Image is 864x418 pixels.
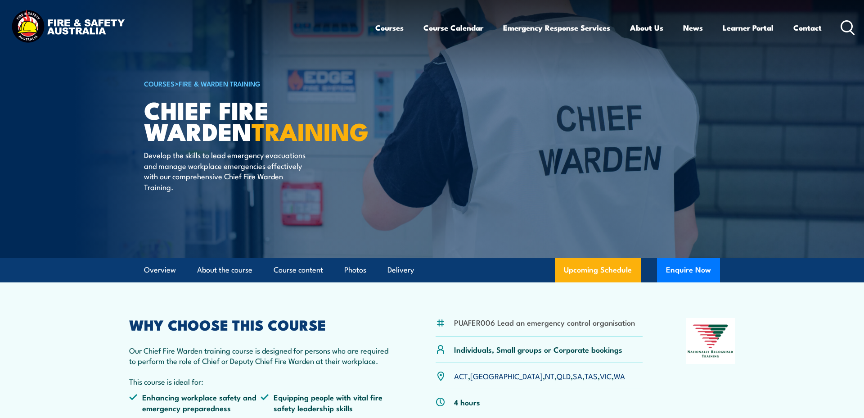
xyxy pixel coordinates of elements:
[454,397,480,407] p: 4 hours
[557,370,571,381] a: QLD
[252,112,369,149] strong: TRAINING
[686,318,735,364] img: Nationally Recognised Training logo.
[375,16,404,40] a: Courses
[129,376,392,386] p: This course is ideal for:
[144,99,366,141] h1: Chief Fire Warden
[129,345,392,366] p: Our Chief Fire Warden training course is designed for persons who are required to perform the rol...
[470,370,543,381] a: [GEOGRAPHIC_DATA]
[454,370,468,381] a: ACT
[144,258,176,282] a: Overview
[144,78,175,88] a: COURSES
[657,258,720,282] button: Enquire Now
[683,16,703,40] a: News
[261,392,392,413] li: Equipping people with vital fire safety leadership skills
[573,370,582,381] a: SA
[387,258,414,282] a: Delivery
[555,258,641,282] a: Upcoming Schedule
[423,16,483,40] a: Course Calendar
[144,150,308,192] p: Develop the skills to lead emergency evacuations and manage workplace emergencies effectively wit...
[454,371,625,381] p: , , , , , , ,
[144,78,366,89] h6: >
[723,16,774,40] a: Learner Portal
[545,370,554,381] a: NT
[454,344,622,354] p: Individuals, Small groups or Corporate bookings
[503,16,610,40] a: Emergency Response Services
[454,317,635,327] li: PUAFER006 Lead an emergency control organisation
[129,392,261,413] li: Enhancing workplace safety and emergency preparedness
[344,258,366,282] a: Photos
[129,318,392,331] h2: WHY CHOOSE THIS COURSE
[197,258,252,282] a: About the course
[585,370,598,381] a: TAS
[793,16,822,40] a: Contact
[630,16,663,40] a: About Us
[179,78,261,88] a: Fire & Warden Training
[600,370,612,381] a: VIC
[274,258,323,282] a: Course content
[614,370,625,381] a: WA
